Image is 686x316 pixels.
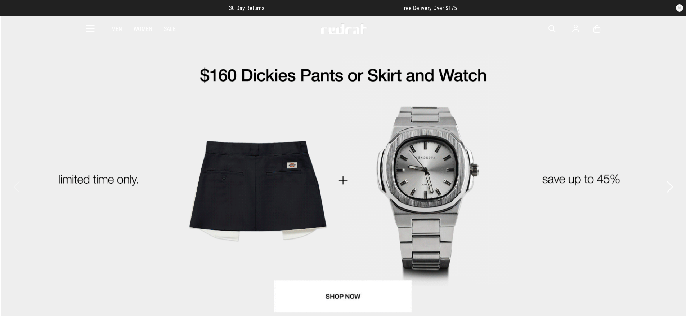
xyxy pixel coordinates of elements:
a: Women [134,26,152,32]
span: Free Delivery Over $175 [401,5,457,12]
button: Previous slide [12,179,21,195]
iframe: Customer reviews powered by Trustpilot [279,4,387,12]
img: Redrat logo [320,23,368,34]
span: 30 Day Returns [229,5,264,12]
button: Next slide [665,179,674,195]
a: Sale [164,26,176,32]
a: Men [111,26,122,32]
